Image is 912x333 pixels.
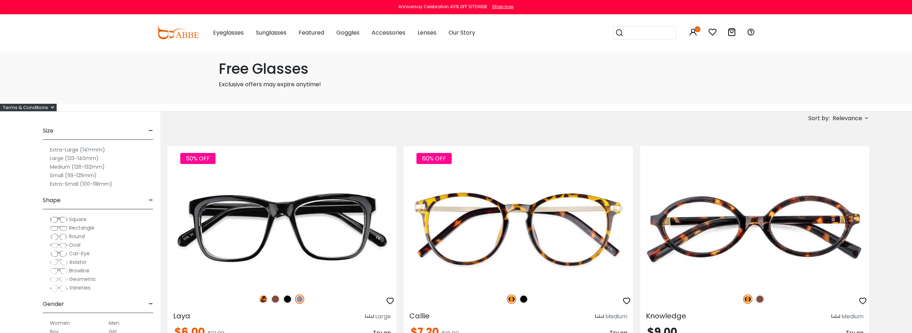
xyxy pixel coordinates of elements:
[50,285,68,292] img: Varieties.png
[149,296,153,313] span: -
[271,294,280,304] img: Brown
[833,112,862,125] span: Relevance
[50,250,68,257] img: Cat-Eye.png
[299,29,324,37] span: Featured
[409,311,430,321] span: Callie
[69,241,81,249] span: Oval
[416,153,452,164] span: 60% OFF
[755,294,765,304] img: Brown
[449,29,475,37] span: Our Story
[50,319,70,327] label: Women
[256,29,286,37] span: Sunglasses
[50,171,97,180] label: Small (119-125mm)
[173,311,190,321] span: Laya
[180,153,216,164] span: 50% OFF
[50,154,99,163] label: Large (133-140mm)
[219,80,693,89] p: Exclusive offers may expire anytime!
[398,4,487,10] div: Anniversay Celebration 40% OFF SITEWIDE
[519,294,528,304] img: Black
[50,233,68,240] img: Round.png
[365,314,374,319] img: size ruler
[109,319,119,327] label: Men
[69,267,89,274] span: Browline
[743,294,752,304] img: Tortoise
[375,312,391,321] div: Large
[640,172,869,287] img: Tortoise Knowledge - Acetate ,Universal Bridge Fit
[336,29,359,37] span: Goggles
[418,29,436,37] span: Lenses
[283,294,292,304] img: Black
[50,267,68,275] img: Browline.png
[595,314,604,319] img: size ruler
[50,145,105,154] label: Extra-Large (141+mm)
[69,276,96,283] span: Geometric
[605,312,627,321] div: Medium
[167,172,397,287] img: Gun Laya - Plastic ,Universal Bridge Fit
[259,294,268,304] img: Leopard
[69,233,85,240] span: Round
[149,192,153,209] span: -
[507,294,516,304] img: Tortoise
[492,4,514,10] div: Shop now
[69,224,94,231] span: Rectangle
[43,296,64,313] span: Gender
[50,163,105,171] label: Medium (126-132mm)
[50,216,68,223] img: Square.png
[50,242,68,249] img: Oval.png
[831,314,840,319] img: size ruler
[808,114,830,122] span: Sort by:
[50,259,68,266] img: Aviator.png
[404,172,633,287] img: Tortoise Callie - Combination ,Universal Bridge Fit
[646,311,686,321] span: Knowledge
[50,180,112,188] label: Extra-Small (100-118mm)
[69,258,87,266] span: Aviator
[149,122,153,139] span: -
[841,312,864,321] div: Medium
[213,29,244,37] span: Eyeglasses
[43,192,61,209] span: Shape
[488,4,514,10] a: Shop now
[295,294,304,304] img: Gun
[50,225,68,232] img: Rectangle.png
[69,250,90,257] span: Cat-Eye
[219,60,693,77] h1: Free Glasses
[157,26,199,39] img: abbeglasses.com
[69,216,87,223] span: Square
[69,284,90,291] span: Varieties
[372,29,405,37] span: Accessories
[43,122,53,139] span: Size
[50,276,68,283] img: Geometric.png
